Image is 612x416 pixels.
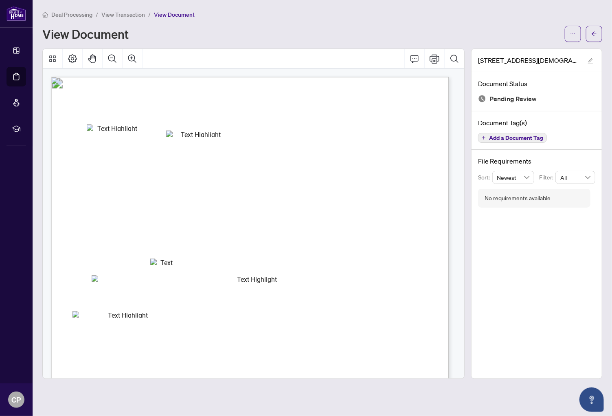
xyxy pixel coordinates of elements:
[42,12,48,18] span: home
[478,95,486,103] img: Document Status
[7,6,26,21] img: logo
[478,55,580,65] span: [STREET_ADDRESS][DEMOGRAPHIC_DATA] to Review.pdf
[482,136,486,140] span: plus
[101,11,145,18] span: View Transaction
[485,194,551,203] div: No requirements available
[489,135,543,141] span: Add a Document Tag
[478,79,595,89] h4: Document Status
[570,31,576,37] span: ellipsis
[588,58,593,64] span: edit
[497,171,530,184] span: Newest
[539,173,555,182] p: Filter:
[478,118,595,128] h4: Document Tag(s)
[42,27,129,40] h1: View Document
[51,11,92,18] span: Deal Processing
[96,10,98,19] li: /
[478,133,547,143] button: Add a Document Tag
[560,171,590,184] span: All
[579,387,604,412] button: Open asap
[12,394,21,405] span: CP
[148,10,151,19] li: /
[478,156,595,166] h4: File Requirements
[154,11,195,18] span: View Document
[478,173,492,182] p: Sort:
[591,31,597,37] span: arrow-left
[489,93,537,104] span: Pending Review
